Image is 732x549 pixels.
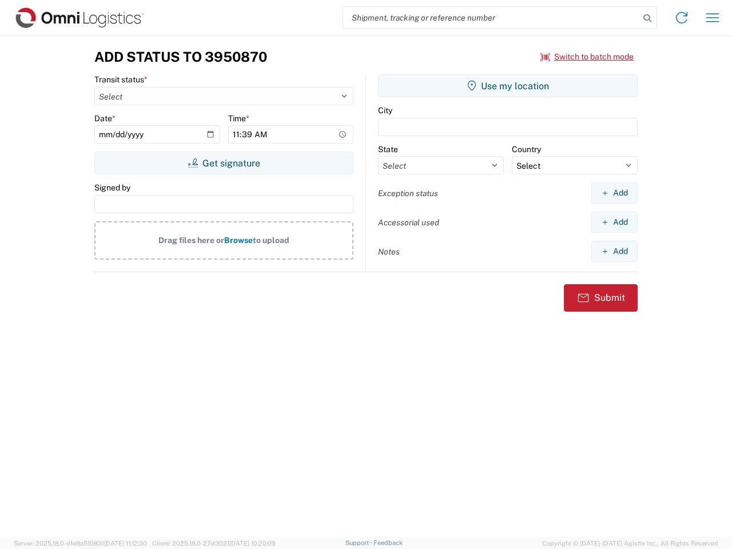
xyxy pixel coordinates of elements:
[228,113,249,124] label: Time
[378,105,392,116] label: City
[591,182,638,204] button: Add
[378,217,439,228] label: Accessorial used
[94,182,130,193] label: Signed by
[378,74,638,97] button: Use my location
[104,540,147,547] span: [DATE] 11:12:30
[253,236,289,245] span: to upload
[378,246,400,257] label: Notes
[94,74,148,85] label: Transit status
[229,540,276,547] span: [DATE] 10:20:09
[94,49,267,65] h3: Add Status to 3950870
[152,540,276,547] span: Client: 2025.18.0-27d3021
[158,236,224,245] span: Drag files here or
[94,113,116,124] label: Date
[591,212,638,233] button: Add
[378,188,438,198] label: Exception status
[94,152,353,174] button: Get signature
[373,539,403,546] a: Feedback
[343,7,639,29] input: Shipment, tracking or reference number
[378,144,398,154] label: State
[564,284,638,312] button: Submit
[345,539,374,546] a: Support
[591,241,638,262] button: Add
[542,538,718,548] span: Copyright © [DATE]-[DATE] Agistix Inc., All Rights Reserved
[540,47,634,66] button: Switch to batch mode
[224,236,253,245] span: Browse
[14,540,147,547] span: Server: 2025.18.0-d1e9a510831
[512,144,541,154] label: Country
